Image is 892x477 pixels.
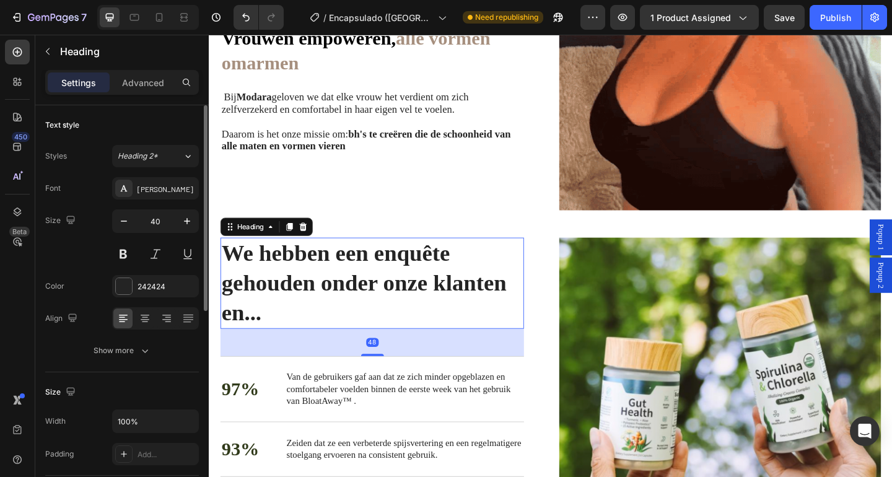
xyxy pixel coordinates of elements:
[84,366,341,405] p: Van de gebruikers gaf aan dat ze zich minder opgeblazen en comfortabeler voelden binnen de eerste...
[14,224,323,316] strong: We hebben een enquête gehouden onder onze klanten en...
[122,76,164,89] p: Advanced
[14,61,282,87] span: Bij geloven we dat elke vrouw het verdient om zich zelfverzekerd en comfortabel in haar eigen vel...
[60,44,194,59] p: Heading
[725,206,737,234] span: Popup 1
[138,281,196,292] div: 242424
[810,5,862,30] button: Publish
[5,5,92,30] button: 7
[28,203,62,214] div: Heading
[45,416,66,427] div: Width
[138,183,196,195] div: [PERSON_NAME]
[329,11,433,24] span: Encapsulado ([GEOGRAPHIC_DATA]) - [DATE] 10:44:18
[112,145,199,167] button: Heading 2*
[640,5,759,30] button: 1 product assigned
[14,372,55,399] p: 97%
[45,120,79,131] div: Text style
[30,61,68,74] strong: Modara
[323,11,326,24] span: /
[764,5,805,30] button: Save
[84,438,341,464] p: Zeiden dat ze een verbeterde spijsvertering en een regelmatigere stoelgang ervoeren na consistent...
[14,102,328,128] span: Daarom is het onze missie om:
[81,10,87,25] p: 7
[171,330,185,339] div: 48
[14,102,328,128] strong: bh's te creëren die de schoonheid van alle maten en vormen vieren
[12,221,343,320] h2: Rich Text Editor. Editing area: main
[83,437,343,465] div: Rich Text Editor. Editing area: main
[12,371,56,400] div: Rich Text Editor. Editing area: main
[94,344,151,357] div: Show more
[14,437,55,464] p: 93%
[14,222,341,318] p: ⁠⁠⁠⁠⁠⁠⁠
[209,35,892,477] iframe: Design area
[45,212,78,229] div: Size
[9,227,30,237] div: Beta
[45,339,199,362] button: Show more
[45,151,67,162] div: Styles
[774,12,795,23] span: Save
[83,365,343,406] div: Rich Text Editor. Editing area: main
[234,5,284,30] div: Undo/Redo
[475,12,538,23] span: Need republishing
[12,132,30,142] div: 450
[118,151,158,162] span: Heading 2*
[45,384,78,401] div: Size
[820,11,851,24] div: Publish
[61,76,96,89] p: Settings
[850,416,880,446] div: Open Intercom Messenger
[650,11,731,24] span: 1 product assigned
[45,183,61,194] div: Font
[45,310,80,327] div: Align
[138,449,196,460] div: Add...
[45,281,64,292] div: Color
[45,449,74,460] div: Padding
[113,410,198,432] input: Auto
[725,247,737,276] span: Popup 2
